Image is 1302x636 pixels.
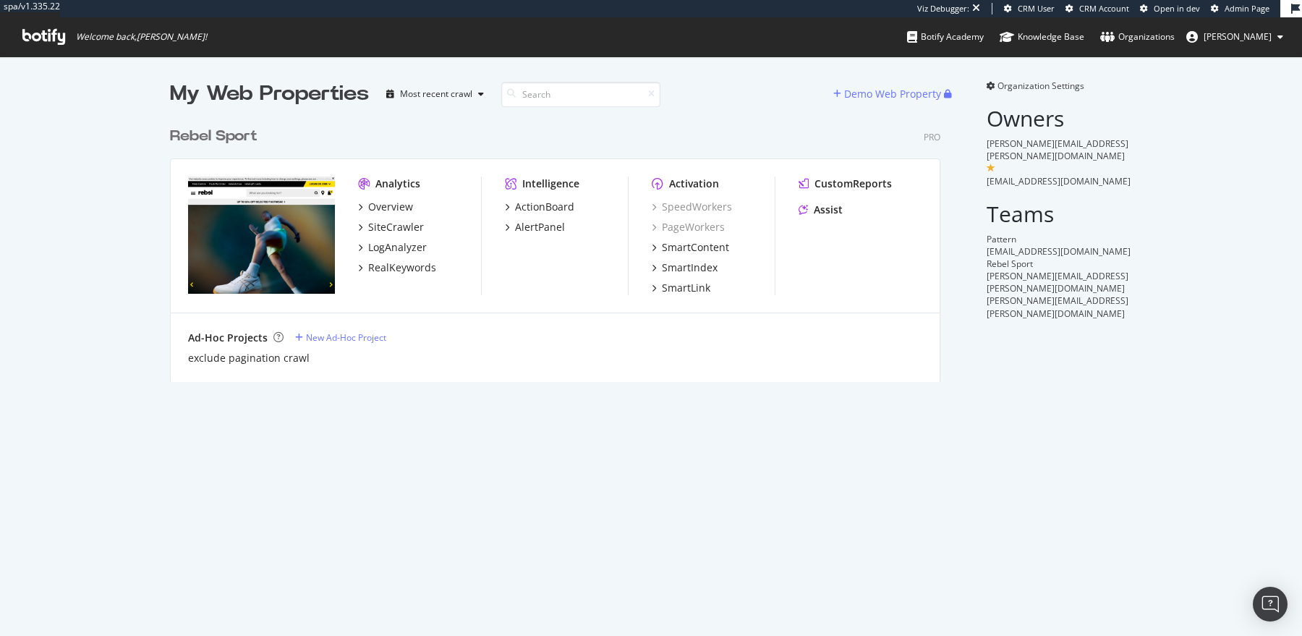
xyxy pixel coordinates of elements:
[358,220,424,234] a: SiteCrawler
[358,200,413,214] a: Overview
[76,31,207,43] span: Welcome back, [PERSON_NAME] !
[833,82,944,106] button: Demo Web Property
[1079,3,1129,14] span: CRM Account
[652,240,729,255] a: SmartContent
[501,82,660,107] input: Search
[907,30,984,44] div: Botify Academy
[987,106,1132,130] h2: Owners
[987,245,1131,258] span: [EMAIL_ADDRESS][DOMAIN_NAME]
[1100,30,1175,44] div: Organizations
[987,202,1132,226] h2: Teams
[522,177,579,191] div: Intelligence
[907,17,984,56] a: Botify Academy
[844,87,941,101] div: Demo Web Property
[170,126,263,147] a: Rebel Sport
[368,260,436,275] div: RealKeywords
[917,3,969,14] div: Viz Debugger:
[987,233,1132,245] div: Pattern
[669,177,719,191] div: Activation
[1140,3,1200,14] a: Open in dev
[505,220,565,234] a: AlertPanel
[358,260,436,275] a: RealKeywords
[987,270,1128,294] span: [PERSON_NAME][EMAIL_ADDRESS][PERSON_NAME][DOMAIN_NAME]
[662,260,718,275] div: SmartIndex
[987,175,1131,187] span: [EMAIL_ADDRESS][DOMAIN_NAME]
[997,80,1084,92] span: Organization Settings
[662,281,710,295] div: SmartLink
[652,200,732,214] a: SpeedWorkers
[924,131,940,143] div: Pro
[188,331,268,345] div: Ad-Hoc Projects
[1100,17,1175,56] a: Organizations
[505,200,574,214] a: ActionBoard
[170,126,258,147] div: Rebel Sport
[306,331,386,344] div: New Ad-Hoc Project
[368,240,427,255] div: LogAnalyzer
[188,351,310,365] a: exclude pagination crawl
[1065,3,1129,14] a: CRM Account
[368,200,413,214] div: Overview
[652,260,718,275] a: SmartIndex
[515,200,574,214] div: ActionBoard
[375,177,420,191] div: Analytics
[987,137,1128,162] span: [PERSON_NAME][EMAIL_ADDRESS][PERSON_NAME][DOMAIN_NAME]
[400,90,472,98] div: Most recent crawl
[662,240,729,255] div: SmartContent
[170,109,952,382] div: grid
[814,203,843,217] div: Assist
[1000,30,1084,44] div: Knowledge Base
[833,88,944,100] a: Demo Web Property
[1253,587,1288,622] div: Open Intercom Messenger
[1204,30,1272,43] span: Lucas Oriot
[814,177,892,191] div: CustomReports
[987,258,1132,270] div: Rebel Sport
[652,281,710,295] a: SmartLink
[380,82,490,106] button: Most recent crawl
[188,177,335,294] img: www.rebelsport.com.au
[1211,3,1269,14] a: Admin Page
[1004,3,1055,14] a: CRM User
[1000,17,1084,56] a: Knowledge Base
[368,220,424,234] div: SiteCrawler
[1018,3,1055,14] span: CRM User
[515,220,565,234] div: AlertPanel
[799,177,892,191] a: CustomReports
[652,220,725,234] a: PageWorkers
[358,240,427,255] a: LogAnalyzer
[1175,25,1295,48] button: [PERSON_NAME]
[987,294,1128,319] span: [PERSON_NAME][EMAIL_ADDRESS][PERSON_NAME][DOMAIN_NAME]
[799,203,843,217] a: Assist
[1154,3,1200,14] span: Open in dev
[1225,3,1269,14] span: Admin Page
[295,331,386,344] a: New Ad-Hoc Project
[170,80,369,109] div: My Web Properties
